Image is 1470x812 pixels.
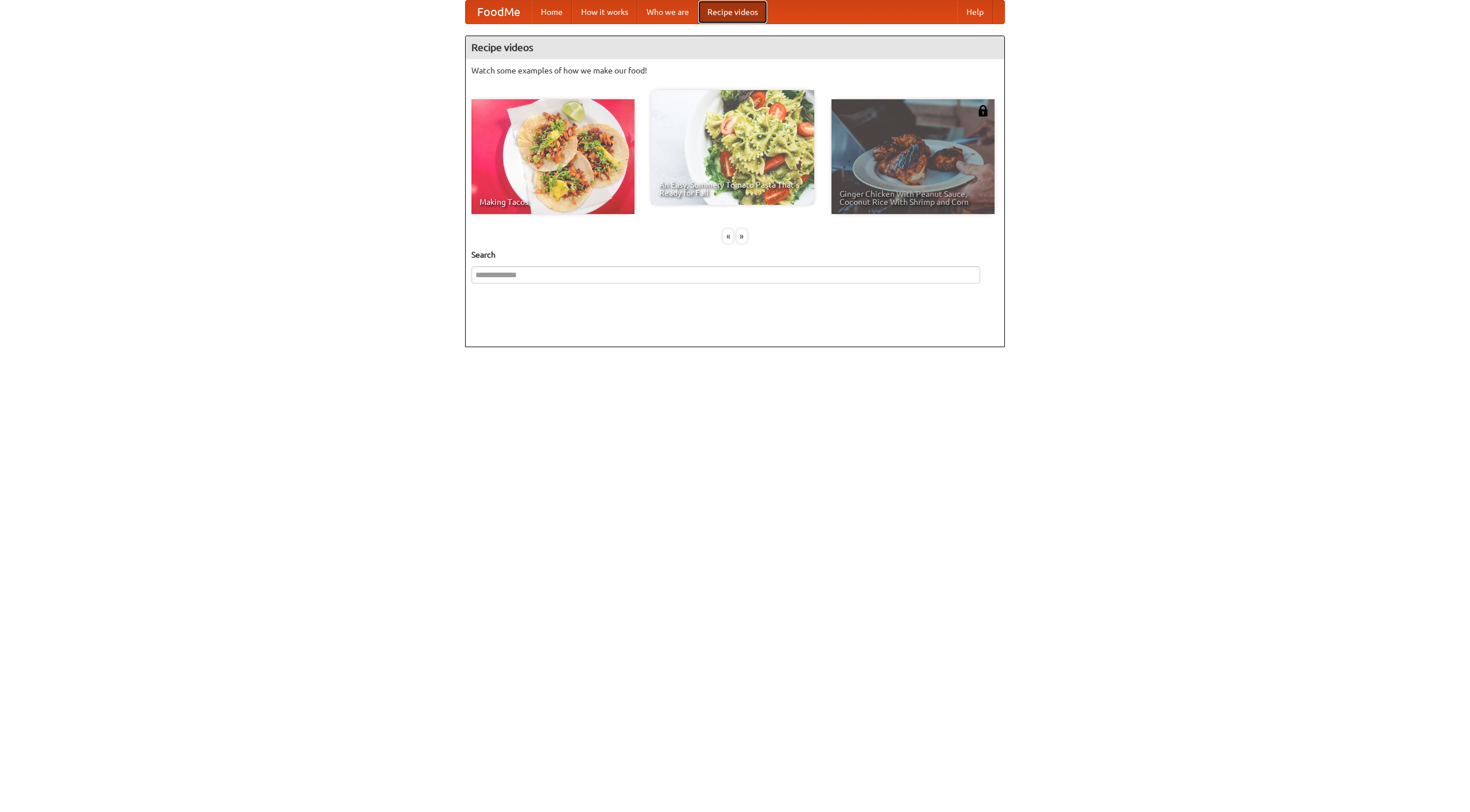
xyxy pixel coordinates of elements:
p: Watch some examples of how we make our food! [471,65,999,76]
a: Who we are [637,1,698,24]
div: » [737,229,747,243]
a: Home [532,1,572,24]
span: An Easy, Summery Tomato Pasta That's Ready for Fall [659,181,806,197]
a: Help [957,1,993,24]
span: Making Tacos [479,198,626,206]
div: « [723,229,733,243]
img: 483408.png [977,105,989,116]
a: Making Tacos [471,99,635,214]
h4: Recipe videos [466,36,1004,59]
h5: Search [471,249,999,261]
a: FoodMe [466,1,532,24]
a: An Easy, Summery Tomato Pasta That's Ready for Fall [651,90,814,205]
a: How it works [572,1,637,24]
a: Recipe videos [698,1,767,24]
